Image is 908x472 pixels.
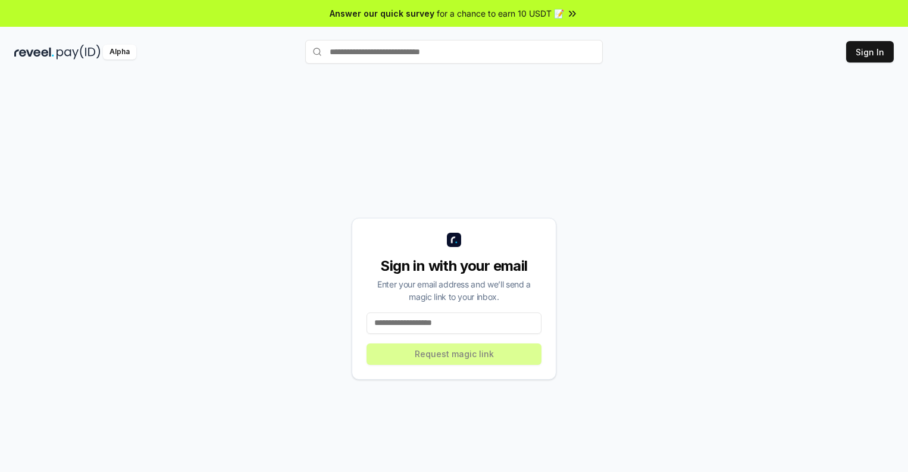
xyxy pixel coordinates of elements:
[846,41,894,62] button: Sign In
[447,233,461,247] img: logo_small
[103,45,136,60] div: Alpha
[14,45,54,60] img: reveel_dark
[57,45,101,60] img: pay_id
[437,7,564,20] span: for a chance to earn 10 USDT 📝
[367,278,541,303] div: Enter your email address and we’ll send a magic link to your inbox.
[367,257,541,276] div: Sign in with your email
[330,7,434,20] span: Answer our quick survey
